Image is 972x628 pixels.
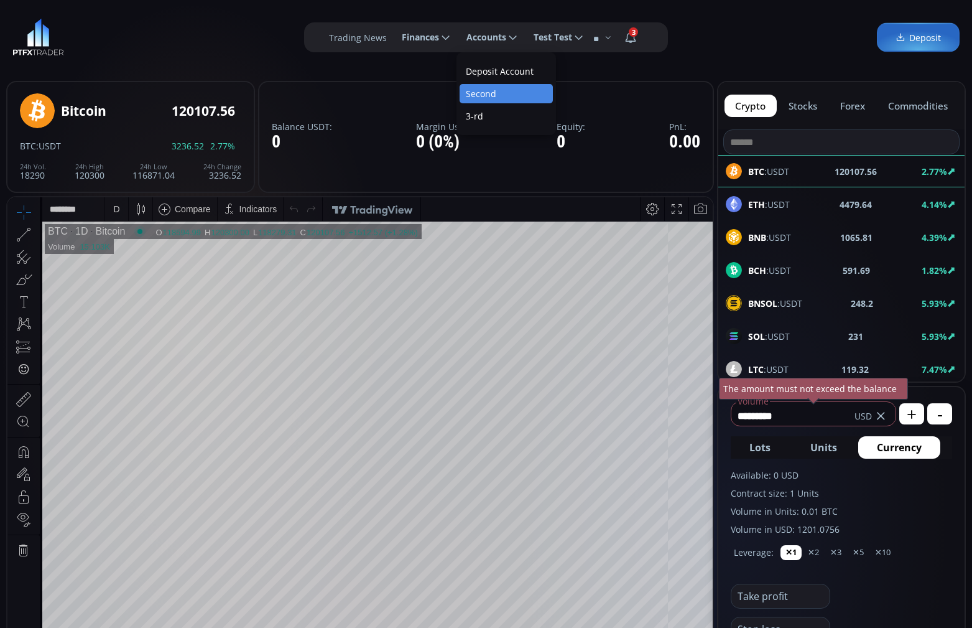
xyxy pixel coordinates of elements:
div: 0 [272,133,332,152]
span: Lots [749,440,771,455]
button: + [899,403,924,424]
div: Toggle Auto Scale [677,464,703,488]
button: stocks [778,95,828,117]
button: Units [792,436,856,459]
label: Volume in Units: 0.01 BTC [731,505,952,518]
img: LOGO [12,19,64,56]
div: auto [682,471,698,481]
div: 120300.00 [203,30,241,40]
div: 1D [60,29,80,40]
div: 120300 [75,163,104,180]
div: 5y [45,471,54,481]
b: LTC [748,363,764,375]
span: :USDT [748,231,791,244]
span: :USDT [748,363,789,376]
label: Equity: [557,122,585,131]
span: :USDT [748,264,791,277]
label: Contract size: 1 Units [731,487,952,500]
span: :USDT [36,140,61,152]
div: 1d [141,471,150,481]
button: Currency [858,436,940,459]
button: - [927,403,952,424]
div: D [106,7,112,17]
div: Volume [40,45,67,54]
label: Volume in USD: 1201.0756 [731,523,952,536]
span: Accounts [458,25,506,50]
label: Balance USDT: [272,122,332,131]
label: PnL: [669,122,700,131]
b: 1065.81 [840,231,872,244]
span: Deposit [896,31,941,44]
div: Indicators [232,7,270,17]
div: 118594.99 [155,30,193,40]
b: 591.69 [843,264,870,277]
div: 0.00 [669,133,700,152]
b: 4.39% [922,232,947,243]
div: 118279.31 [251,30,289,40]
b: 7.47% [922,363,947,375]
div: 1y [63,471,72,481]
span: BTC [20,140,36,152]
div: Hide Drawings Toolbar [29,435,34,452]
div: C [293,30,299,40]
button: ✕10 [870,545,896,560]
div: 120107.56 [299,30,337,40]
div: H [197,30,203,40]
div: Compare [167,7,203,17]
span: Units [810,440,837,455]
label: Available: 0 USD [731,469,952,482]
b: BNSOL [748,298,777,309]
div:  [11,166,21,178]
span: :USDT [748,330,790,343]
span: 2.77% [210,141,235,151]
b: 1.82% [922,265,947,276]
div: 0 (0%) [416,133,472,152]
div: 24h High [75,163,104,171]
div: 3236.52 [203,163,241,180]
div: Second [460,84,553,103]
button: crypto [724,95,777,117]
div: Deposit Account [460,62,553,81]
div: 18290 [20,163,46,180]
div: Bitcoin [61,104,106,118]
button: 18:22:57 (UTC) [559,464,627,488]
b: SOL [748,330,765,342]
span: :USDT [748,297,802,310]
div: 3-rd [460,106,553,126]
div: L [246,30,251,40]
b: 5.93% [922,298,947,309]
label: Leverage: [734,546,774,559]
span: 3236.52 [172,141,204,151]
div: 15.103K [72,45,102,54]
button: ✕3 [825,545,846,560]
button: commodities [877,95,958,117]
button: forex [830,95,876,117]
b: 231 [848,330,863,343]
div: Market open [127,29,138,40]
label: Margin Used: [416,122,472,131]
b: 5.93% [922,330,947,342]
b: ETH [748,199,765,210]
b: BNB [748,232,766,243]
a: Deposit [877,23,960,52]
div: O [148,30,155,40]
div: 5d [123,471,132,481]
b: 119.32 [841,363,869,376]
div: 120107.56 [172,104,235,118]
b: 4.14% [922,199,947,210]
b: 4479.64 [840,198,872,211]
div: Bitcoin [80,29,118,40]
div: 24h Change [203,163,241,171]
span: USD [854,410,872,423]
div: 3m [81,471,93,481]
span: Finances [393,25,439,50]
b: BCH [748,265,766,276]
button: ✕2 [803,545,824,560]
div: Toggle Percentage [639,464,657,488]
div: 24h Vol. [20,163,46,171]
div: Go to [167,464,187,488]
button: Lots [731,436,789,459]
div: 24h Low [132,163,175,171]
b: 248.2 [851,297,873,310]
div: 1m [101,471,113,481]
